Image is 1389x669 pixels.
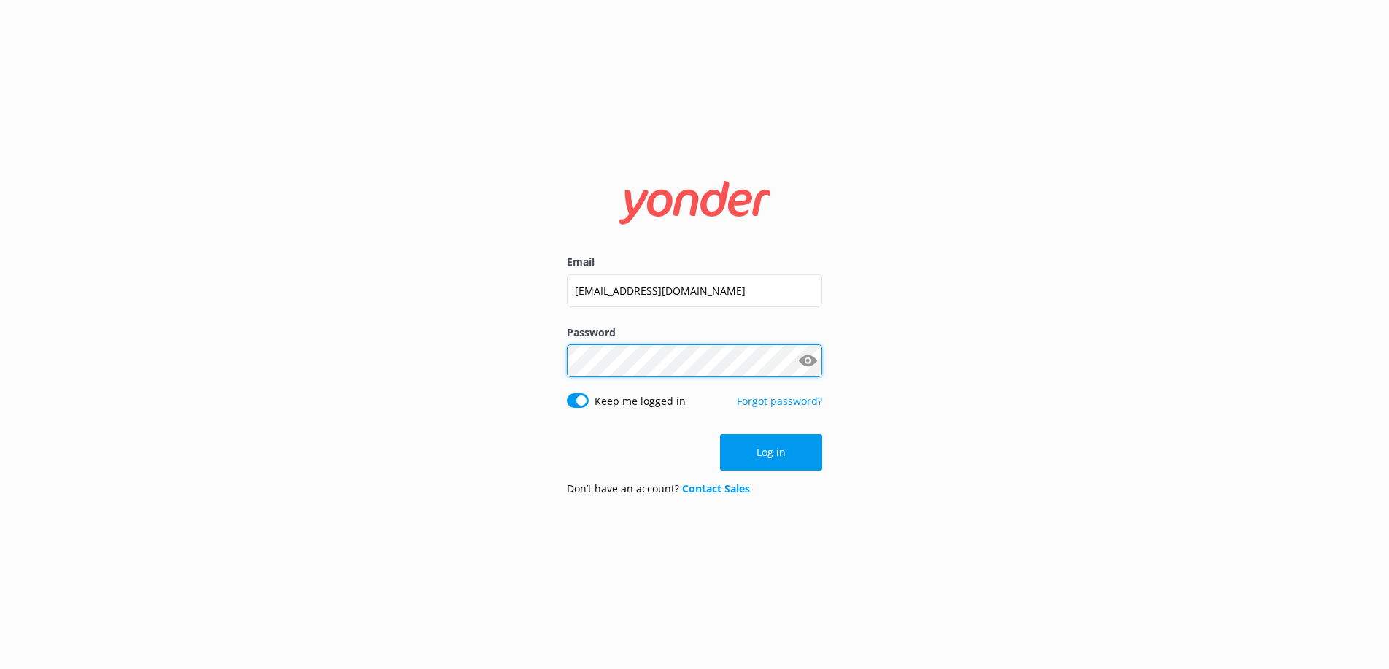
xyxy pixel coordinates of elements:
input: user@emailaddress.com [567,274,822,307]
a: Contact Sales [682,482,750,495]
p: Don’t have an account? [567,481,750,497]
label: Password [567,325,822,341]
button: Log in [720,434,822,471]
label: Email [567,254,822,270]
button: Show password [793,347,822,376]
label: Keep me logged in [595,393,686,409]
a: Forgot password? [737,394,822,408]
